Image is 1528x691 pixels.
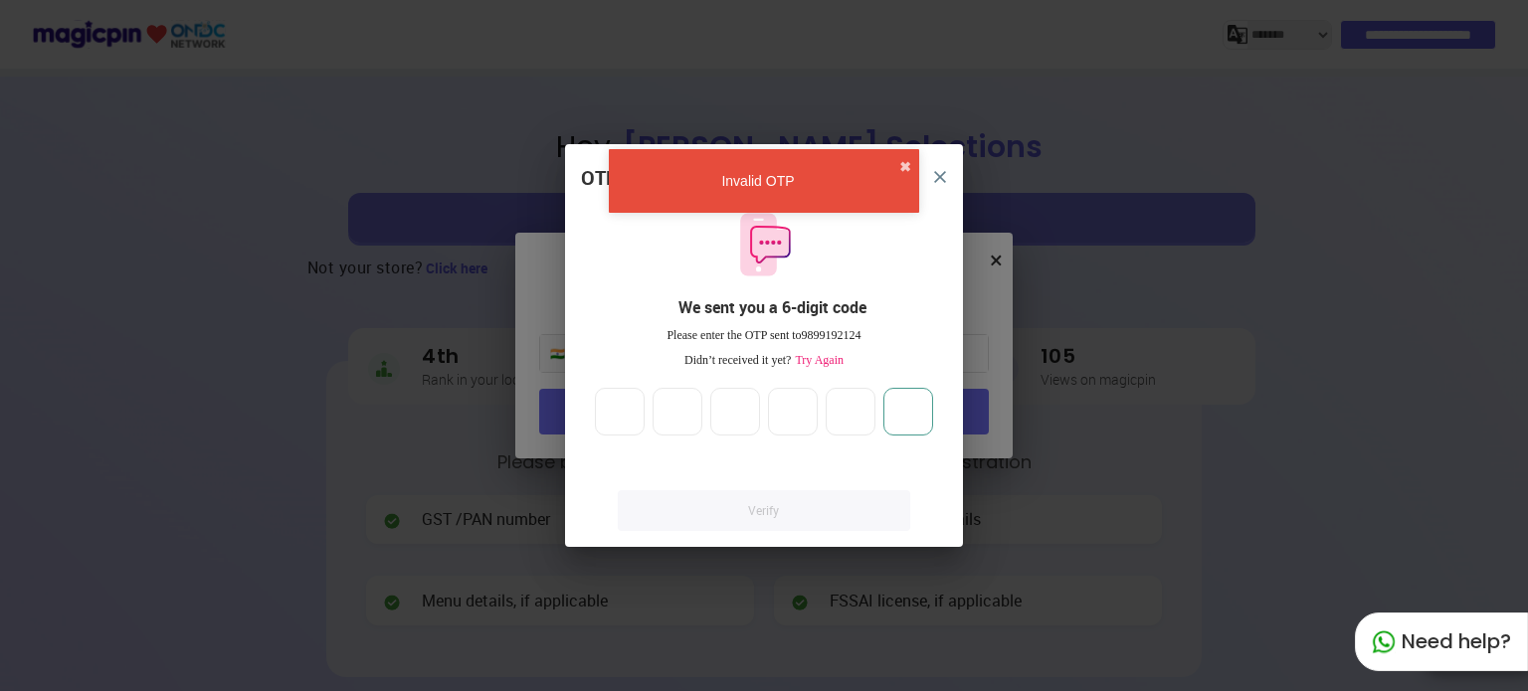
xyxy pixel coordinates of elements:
[618,490,910,531] a: Verify
[791,353,844,367] span: Try Again
[581,352,947,369] div: Didn’t received it yet?
[581,164,725,193] div: OTP Verification
[899,157,911,177] button: close
[934,171,946,183] img: 8zTxi7IzMsfkYqyYgBgfvSHvmzQA9juT1O3mhMgBDT8p5s20zMZ2JbefE1IEBlkXHwa7wAFxGwdILBLhkAAAAASUVORK5CYII=
[581,327,947,344] div: Please enter the OTP sent to 9899192124
[1372,630,1396,654] img: whatapp_green.7240e66a.svg
[922,159,958,195] button: close
[617,171,899,191] div: Invalid OTP
[1355,612,1528,671] div: Need help?
[730,211,798,278] img: otpMessageIcon.11fa9bf9.svg
[597,296,947,319] div: We sent you a 6-digit code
